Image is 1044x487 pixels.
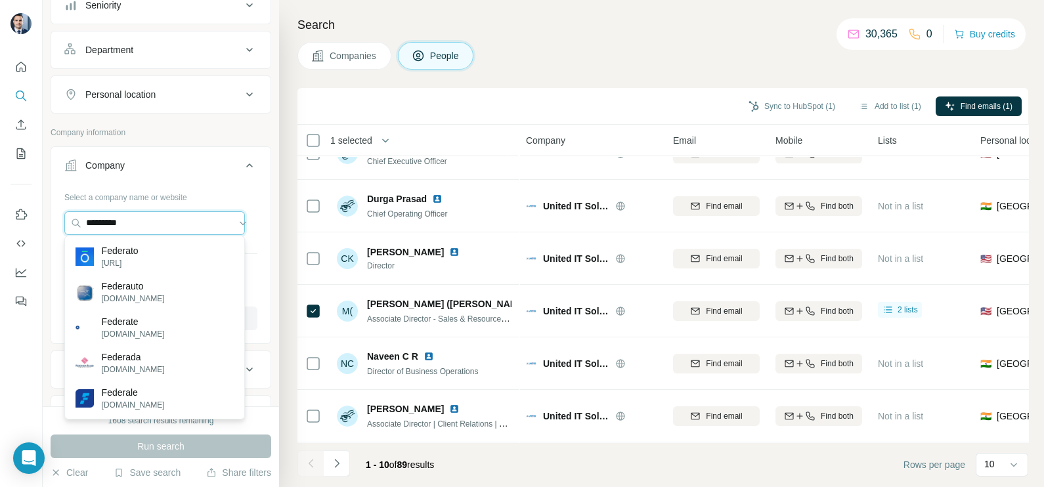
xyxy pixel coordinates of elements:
div: Personal location [85,88,156,101]
span: [PERSON_NAME] ([PERSON_NAME]) P [367,297,538,310]
img: LinkedIn logo [424,351,434,362]
img: Logo of United IT Solutions [526,201,536,211]
h4: Search [297,16,1028,34]
button: Find emails (1) [936,96,1022,116]
div: Department [85,43,133,56]
span: Lists [878,134,897,147]
img: Federauto [76,283,94,301]
span: 🇮🇳 [980,200,991,213]
button: HQ location [51,398,271,430]
span: Companies [330,49,378,62]
div: NC [337,353,358,374]
p: Federada [102,350,165,364]
button: Clear [51,466,88,479]
div: 1608 search results remaining [108,415,214,427]
span: United IT Solutions [543,200,609,213]
span: of [389,459,397,470]
button: Company [51,150,271,186]
button: Buy credits [954,25,1015,43]
span: Find email [706,305,742,317]
button: Find both [775,249,862,268]
span: Not in a list [878,253,923,264]
img: Logo of United IT Solutions [526,411,536,421]
p: 0 [926,26,932,42]
img: Avatar [11,13,32,34]
span: Not in a list [878,148,923,159]
p: [DOMAIN_NAME] [102,364,165,375]
span: Find both [821,410,854,422]
span: Not in a list [878,411,923,421]
span: 2 lists [898,304,918,316]
p: [URL] [102,257,139,269]
span: Find email [706,358,742,370]
span: Director [367,260,475,272]
button: Find email [673,301,760,321]
span: Find emails (1) [961,100,1012,112]
span: Chief Operating Officer [367,209,448,219]
span: Company [526,134,565,147]
div: Open Intercom Messenger [13,442,45,474]
span: Email [673,134,696,147]
img: Logo of United IT Solutions [526,306,536,316]
button: My lists [11,142,32,165]
button: Search [11,84,32,108]
img: Federate [76,326,94,329]
span: Not in a list [878,201,923,211]
p: Federato [102,244,139,257]
div: Company [85,159,125,172]
div: M( [337,301,358,322]
span: Find both [821,253,854,265]
span: Director of Business Operations [367,367,478,376]
img: Logo of United IT Solutions [526,358,536,369]
img: Federale [76,389,94,408]
span: results [366,459,434,470]
span: Associate Director | Client Relations | TAG [367,418,515,429]
span: Find email [706,253,742,265]
button: Department [51,34,271,66]
button: Save search [114,466,181,479]
span: 🇮🇳 [980,410,991,423]
p: [DOMAIN_NAME] [102,328,165,340]
p: [DOMAIN_NAME] [102,399,165,411]
div: CK [337,248,358,269]
span: Find both [821,358,854,370]
img: Avatar [337,406,358,427]
p: 10 [984,457,995,471]
span: United IT Solutions [543,410,609,423]
span: [PERSON_NAME] [367,245,444,259]
span: Rows per page [903,458,965,471]
span: 1 - 10 [366,459,389,470]
span: Associate Director - Sales & Resource Delivery [367,313,532,324]
button: Find email [673,249,760,268]
button: Use Surfe API [11,232,32,255]
p: Federate [102,315,165,328]
button: Navigate to next page [324,450,350,476]
button: Personal location [51,79,271,110]
span: 🇺🇸 [980,252,991,265]
span: United IT Solutions [543,305,609,318]
span: People [430,49,460,62]
span: Find both [821,305,854,317]
div: Select a company name or website [64,186,257,203]
span: Naveen C R [367,350,418,363]
button: Use Surfe on LinkedIn [11,203,32,226]
span: 🇮🇳 [980,357,991,370]
span: 🇺🇸 [980,305,991,318]
span: 1 selected [330,134,372,147]
button: Find email [673,354,760,373]
button: Industry [51,354,271,385]
span: United IT Solutions [543,252,609,265]
span: Find both [821,200,854,212]
button: Share filters [206,466,271,479]
button: Sync to HubSpot (1) [739,96,844,116]
span: Durga Prasad [367,192,427,205]
img: Federato [76,247,94,266]
span: Find email [706,410,742,422]
p: Federale [102,386,165,399]
button: Enrich CSV [11,113,32,137]
img: LinkedIn logo [449,404,460,414]
button: Find email [673,196,760,216]
span: United IT Solutions [543,357,609,370]
span: Not in a list [878,358,923,369]
button: Find both [775,406,862,426]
